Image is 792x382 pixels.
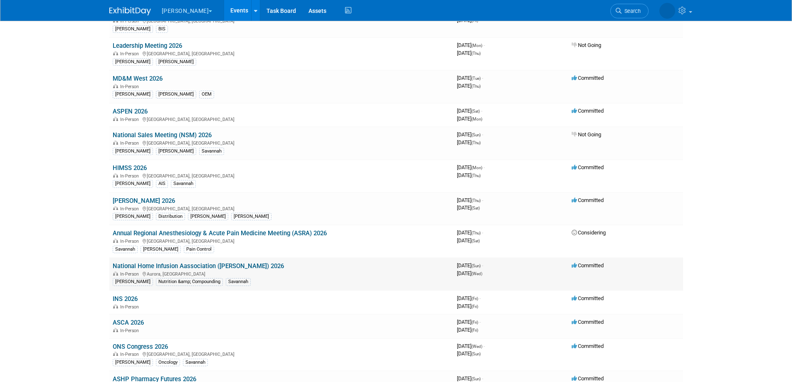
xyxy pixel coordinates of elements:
img: In-Person Event [113,140,118,145]
span: (Mon) [471,165,482,170]
img: In-Person Event [113,117,118,121]
span: (Thu) [471,51,481,56]
div: Savannah [171,180,196,187]
img: In-Person Event [113,328,118,332]
span: [DATE] [457,164,485,170]
div: [GEOGRAPHIC_DATA], [GEOGRAPHIC_DATA] [113,350,450,357]
div: [GEOGRAPHIC_DATA], [GEOGRAPHIC_DATA] [113,116,450,122]
img: In-Person Event [113,173,118,177]
span: - [482,131,483,138]
img: In-Person Event [113,352,118,356]
span: Committed [572,319,604,325]
span: - [484,164,485,170]
span: (Sun) [471,264,481,268]
span: Committed [572,197,604,203]
span: Considering [572,229,606,236]
a: HIMSS 2026 [113,164,147,172]
a: Search [610,4,649,18]
span: In-Person [120,271,141,277]
span: (Sat) [471,239,480,243]
img: Dawn Brown [659,3,675,19]
span: (Tue) [471,76,481,81]
span: Search [622,8,641,14]
div: Nutrition &amp; Compounding [156,278,223,286]
div: [PERSON_NAME] [113,25,153,33]
span: [DATE] [457,350,481,357]
span: [DATE] [457,131,483,138]
img: In-Person Event [113,271,118,276]
span: [DATE] [457,42,485,48]
span: (Thu) [471,198,481,203]
span: Committed [572,375,604,382]
span: (Sun) [471,377,481,381]
span: [DATE] [457,295,481,301]
div: [GEOGRAPHIC_DATA], [GEOGRAPHIC_DATA] [113,139,450,146]
span: In-Person [120,51,141,57]
span: (Mon) [471,43,482,48]
div: OEM [199,91,214,98]
span: (Mon) [471,117,482,121]
span: (Sat) [471,109,480,113]
span: [DATE] [457,303,478,309]
div: Aurora, [GEOGRAPHIC_DATA] [113,270,450,277]
div: [PERSON_NAME] [113,213,153,220]
span: - [479,319,481,325]
a: MD&M West 2026 [113,75,163,82]
span: Committed [572,295,604,301]
div: [PERSON_NAME] [188,213,228,220]
span: In-Person [120,140,141,146]
div: BIS [156,25,168,33]
div: [PERSON_NAME] [113,359,153,366]
img: In-Person Event [113,84,118,88]
span: Committed [572,108,604,114]
div: Distribution [156,213,185,220]
span: Committed [572,343,604,349]
span: Committed [572,75,604,81]
span: [DATE] [457,327,478,333]
span: - [482,375,483,382]
span: - [481,108,482,114]
span: (Thu) [471,231,481,235]
span: [DATE] [457,270,482,276]
img: In-Person Event [113,304,118,308]
div: [PERSON_NAME] [156,58,196,66]
span: [DATE] [457,237,480,244]
div: [PERSON_NAME] [113,148,153,155]
div: Savannah [226,278,251,286]
img: ExhibitDay [109,7,151,15]
div: [PERSON_NAME] [113,58,153,66]
span: [DATE] [457,262,483,269]
span: (Fri) [471,320,478,325]
div: Pain Control [184,246,214,253]
div: Oncology [156,359,180,366]
div: AIS [156,180,168,187]
span: In-Person [120,328,141,333]
span: (Sun) [471,352,481,356]
span: In-Person [120,84,141,89]
img: In-Person Event [113,51,118,55]
div: [PERSON_NAME] [231,213,271,220]
span: - [482,75,483,81]
div: [PERSON_NAME] [113,91,153,98]
a: INS 2026 [113,295,138,303]
span: In-Person [120,117,141,122]
span: In-Person [120,206,141,212]
span: - [484,42,485,48]
span: In-Person [120,304,141,310]
div: [GEOGRAPHIC_DATA], [GEOGRAPHIC_DATA] [113,50,450,57]
span: [DATE] [457,172,481,178]
img: In-Person Event [113,239,118,243]
span: In-Person [120,173,141,179]
span: - [482,197,483,203]
span: [DATE] [457,108,482,114]
a: ONS Congress 2026 [113,343,168,350]
span: (Fri) [471,296,478,301]
span: (Thu) [471,173,481,178]
div: Savannah [113,246,138,253]
span: - [484,343,485,349]
span: [DATE] [457,83,481,89]
span: In-Person [120,239,141,244]
span: [DATE] [457,197,483,203]
a: [PERSON_NAME] 2026 [113,197,175,205]
span: (Wed) [471,271,482,276]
